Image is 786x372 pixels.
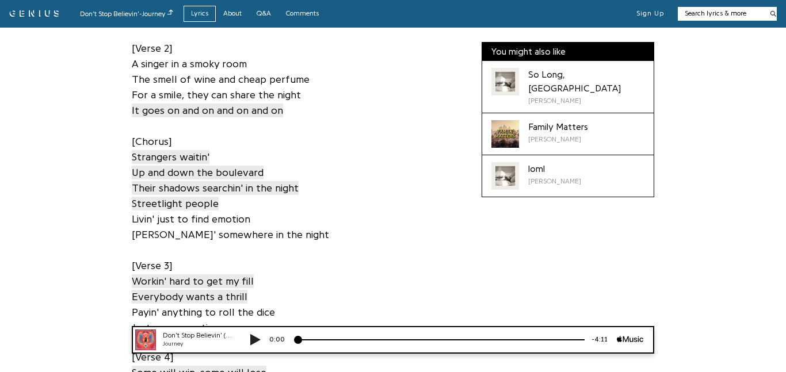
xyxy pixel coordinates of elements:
a: Streetlight people [132,195,219,211]
div: So Long, [GEOGRAPHIC_DATA] [528,68,644,95]
a: It goes on and on and on and on [132,102,283,118]
div: Cover art for So Long, London by Taylor Swift [491,68,519,95]
div: You might also like [482,43,654,61]
span: It goes on and on and on and on [132,103,283,117]
a: Cover art for So Long, London by Taylor SwiftSo Long, [GEOGRAPHIC_DATA][PERSON_NAME] [482,61,654,113]
span: Strangers waitin' Up and down the boulevard Their shadows searchin' in the night [132,150,299,195]
a: Cover art for Family Matters by DrakeFamily Matters[PERSON_NAME] [482,113,654,155]
a: About [216,6,249,21]
a: Comments [278,6,326,21]
div: loml [528,162,581,176]
div: [PERSON_NAME] [528,134,588,144]
div: Don’t Stop Believin’ - Journey [80,8,173,19]
a: Lyrics [184,6,216,21]
span: Streetlight people [132,197,219,210]
div: Don't Stop Believin' (2024 Remaster) [40,5,109,14]
span: Workin' hard to get my fill Everybody wants a thrill [132,274,254,304]
a: Workin' hard to get my fillEverybody wants a thrill [132,273,254,304]
input: Search lyrics & more [678,9,764,18]
div: [PERSON_NAME] [528,176,581,186]
a: Strangers waitin'Up and down the boulevardTheir shadows searchin' in the night [132,149,299,195]
button: Sign Up [636,9,664,18]
div: Cover art for Family Matters by Drake [491,120,519,148]
a: Cover art for loml by Taylor Swiftloml[PERSON_NAME] [482,155,654,197]
div: [PERSON_NAME] [528,95,644,106]
div: -4:11 [462,9,494,18]
div: Family Matters [528,120,588,134]
div: Cover art for loml by Taylor Swift [491,162,519,190]
div: Journey [40,14,109,22]
a: Q&A [249,6,278,21]
img: 72x72bb.jpg [13,3,33,24]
